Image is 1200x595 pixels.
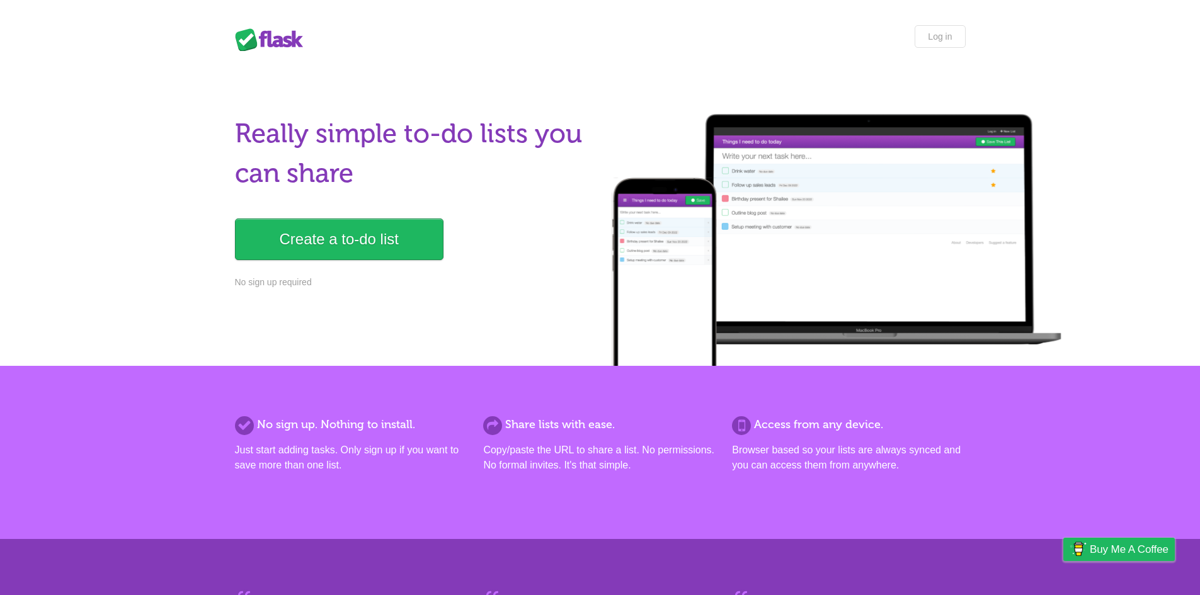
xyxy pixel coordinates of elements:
h2: No sign up. Nothing to install. [235,416,468,433]
a: Create a to-do list [235,218,443,260]
p: Browser based so your lists are always synced and you can access them from anywhere. [732,443,965,473]
h2: Access from any device. [732,416,965,433]
img: Buy me a coffee [1070,538,1087,560]
a: Log in [915,25,965,48]
div: Flask Lists [235,28,311,51]
p: Copy/paste the URL to share a list. No permissions. No formal invites. It's that simple. [483,443,716,473]
span: Buy me a coffee [1090,538,1169,560]
p: No sign up required [235,276,593,289]
a: Buy me a coffee [1063,538,1175,561]
p: Just start adding tasks. Only sign up if you want to save more than one list. [235,443,468,473]
h1: Really simple to-do lists you can share [235,114,593,193]
h2: Share lists with ease. [483,416,716,433]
